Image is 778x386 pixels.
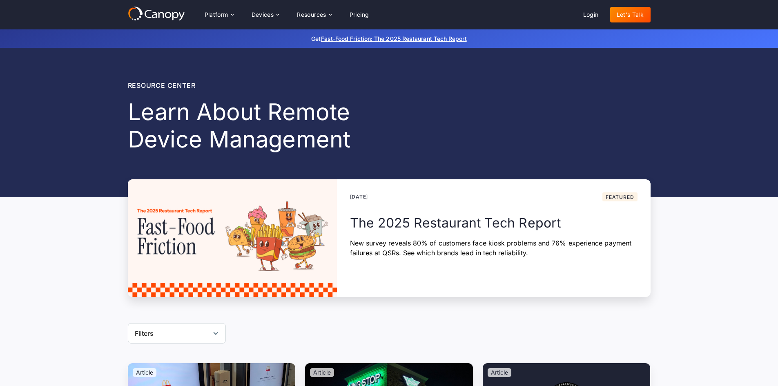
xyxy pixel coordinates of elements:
div: Featured [606,195,634,200]
a: Login [577,7,605,22]
div: Resource center [128,80,428,90]
p: New survey reveals 80% of customers face kiosk problems and 76% experience payment failures at QS... [350,238,638,258]
div: Filters [128,323,226,344]
form: Reset [128,323,226,344]
p: Article [136,370,154,375]
div: Platform [198,7,240,23]
a: Let's Talk [610,7,651,22]
p: Article [313,370,331,375]
div: Devices [245,7,286,23]
div: Devices [252,12,274,18]
div: Resources [290,7,338,23]
div: Filters [135,328,154,338]
h2: The 2025 Restaurant Tech Report [350,214,638,232]
a: [DATE]FeaturedThe 2025 Restaurant Tech ReportNew survey reveals 80% of customers face kiosk probl... [128,179,651,297]
h1: Learn About Remote Device Management [128,98,428,153]
p: Article [491,370,508,375]
div: [DATE] [350,193,368,201]
div: Platform [205,12,228,18]
a: Fast-Food Friction: The 2025 Restaurant Tech Report [321,35,467,42]
a: Pricing [343,7,376,22]
p: Get [189,34,589,43]
div: Resources [297,12,326,18]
